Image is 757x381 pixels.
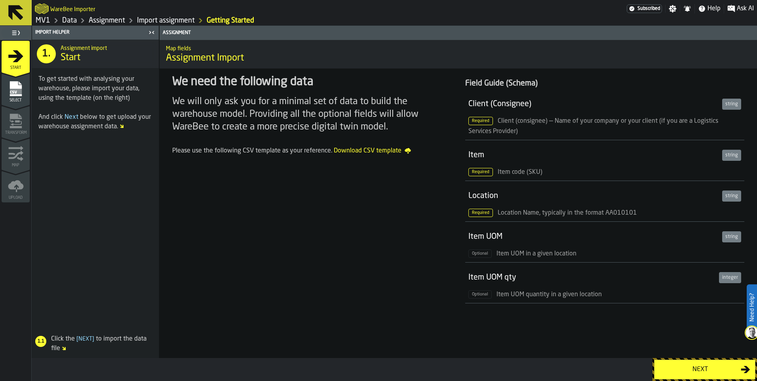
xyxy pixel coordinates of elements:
span: Subscribed [637,6,660,11]
div: string [722,150,741,161]
li: menu Map [2,138,30,170]
span: Map [2,163,30,168]
a: link-to-/wh/i/3ccf57d1-1e0c-4a81-a3bb-c2011c5f0d50 [36,16,50,25]
span: Client (consignee) — Name of your company or your client (if you are a Logistics Services Provider) [468,118,718,135]
label: button-toggle-Toggle Full Menu [2,27,30,38]
span: Item UOM in a given location [496,251,576,257]
div: string [722,190,741,202]
div: Item UOM [468,231,719,242]
span: Assignment Import [166,52,751,65]
a: logo-header [35,2,49,16]
span: Item code (SKU) [498,169,542,175]
span: Next [65,114,78,120]
div: Menu Subscription [627,4,662,13]
div: 1. [37,44,56,63]
h2: Sub Title [50,5,95,13]
a: link-to-/wh/i/3ccf57d1-1e0c-4a81-a3bb-c2011c5f0d50/import/assignment/ [207,16,254,25]
header: Import Helper [32,26,159,40]
a: link-to-/wh/i/3ccf57d1-1e0c-4a81-a3bb-c2011c5f0d50/data [62,16,77,25]
li: menu Transform [2,106,30,137]
div: Client (Consignee) [468,99,719,110]
label: Need Help? [747,285,756,330]
span: Item UOM quantity in a given location [496,291,602,298]
label: button-toggle-Help [695,4,724,13]
div: Next [659,365,741,374]
span: Required [468,209,493,217]
a: Download CSV template [334,146,411,156]
li: menu Select [2,73,30,105]
a: link-to-/wh/i/3ccf57d1-1e0c-4a81-a3bb-c2011c5f0d50/import/assignment/ [137,16,195,25]
div: string [722,231,741,242]
span: Location Name, typically in the format AA010101 [498,210,637,216]
span: Start [61,51,80,64]
span: 1.1 [36,339,46,344]
span: Required [468,168,493,176]
div: title-Assignment Import [160,40,757,69]
div: And click below to get upload your warehouse assignment data. [38,112,152,131]
span: Please use the following CSV template as your reference. [172,148,332,154]
span: [ [76,336,78,342]
span: Ask AI [737,4,754,13]
div: Click the to import the data file [32,334,156,353]
span: Start [2,66,30,70]
div: title-Start [32,40,159,68]
h2: Sub Title [166,44,751,52]
header: Assignment [160,26,757,40]
label: button-toggle-Ask AI [724,4,757,13]
span: Optional [468,250,492,258]
span: Transform [2,131,30,135]
div: To get started with analysing your warehouse, please import your data, using the template (on the... [38,74,152,103]
div: Import Helper [34,30,146,35]
div: We need the following data [172,75,452,89]
span: Optional [468,290,492,299]
nav: Breadcrumb [35,16,394,25]
button: button-Next [654,360,755,379]
span: Next [75,336,96,342]
label: button-toggle-Settings [666,5,680,13]
li: menu Upload [2,171,30,202]
label: button-toggle-Notifications [680,5,694,13]
div: Field Guide (Schema) [465,78,745,89]
a: link-to-/wh/i/3ccf57d1-1e0c-4a81-a3bb-c2011c5f0d50/data/assignments/ [89,16,125,25]
div: Assignment [161,30,755,36]
span: Select [2,98,30,103]
div: Item [468,150,719,161]
span: Help [708,4,721,13]
a: link-to-/wh/i/3ccf57d1-1e0c-4a81-a3bb-c2011c5f0d50/settings/billing [627,4,662,13]
span: Upload [2,196,30,200]
li: menu Start [2,41,30,72]
label: button-toggle-Close me [146,28,157,37]
div: Location [468,190,719,202]
span: ] [92,336,94,342]
div: string [722,99,741,110]
span: Required [468,117,493,125]
div: integer [719,272,741,283]
h2: Sub Title [61,44,152,51]
div: Item UOM qty [468,272,716,283]
div: We will only ask you for a minimal set of data to build the warehouse model. Providing all the op... [172,95,452,133]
